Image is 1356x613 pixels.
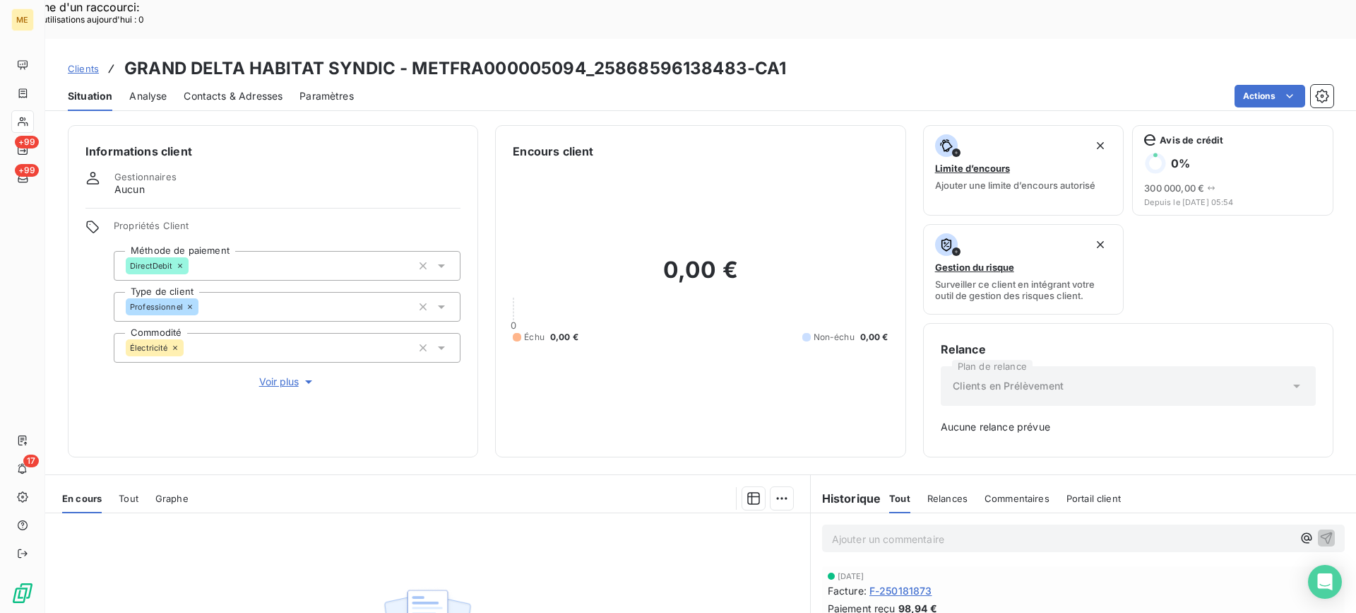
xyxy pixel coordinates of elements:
span: DirectDebit [130,262,173,270]
button: Voir plus [114,374,460,390]
h6: Informations client [85,143,460,160]
span: Ajouter une limite d’encours autorisé [935,180,1095,191]
span: Limite d’encours [935,163,1010,174]
input: Ajouter une valeur [189,259,200,272]
span: Situation [68,89,112,103]
span: Surveiller ce client en intégrant votre outil de gestion des risques client. [935,279,1112,301]
span: Professionnel [130,303,183,311]
span: Échu [524,331,545,344]
span: [DATE] [838,572,864,580]
span: Non-échu [814,331,855,344]
span: +99 [15,136,39,148]
span: Commentaires [985,493,1049,504]
button: Actions [1235,85,1305,107]
input: Ajouter une valeur [198,300,210,313]
span: Tout [889,493,910,504]
h2: 0,00 € [513,256,888,298]
span: 17 [23,455,39,467]
h6: Historique [811,490,881,507]
a: Clients [68,62,99,76]
h6: 0 % [1171,156,1190,170]
input: Ajouter une valeur [184,341,195,354]
span: 300 000,00 € [1144,182,1204,194]
h6: Relance [941,341,1316,358]
div: Open Intercom Messenger [1308,565,1342,599]
span: Aucune relance prévue [941,420,1316,434]
button: Limite d’encoursAjouter une limite d’encours autorisé [923,125,1124,216]
span: En cours [62,493,102,504]
h6: Encours client [513,143,593,160]
span: Tout [119,493,138,504]
span: Clients [68,63,99,74]
span: F-250181873 [869,583,932,598]
span: Gestion du risque [935,262,1014,273]
span: Contacts & Adresses [184,89,282,103]
span: Relances [927,493,968,504]
span: Propriétés Client [114,220,460,240]
h3: GRAND DELTA HABITAT SYNDIC - METFRA000005094_25868596138483-CA1 [124,56,786,81]
span: Électricité [130,344,168,352]
span: Clients en Prélèvement [953,379,1064,393]
span: 0 [511,320,516,331]
span: Aucun [114,182,145,197]
button: Gestion du risqueSurveiller ce client en intégrant votre outil de gestion des risques client. [923,224,1124,315]
span: 0,00 € [550,331,578,344]
span: Analyse [129,89,167,103]
span: Gestionnaires [114,171,177,182]
span: Avis de crédit [1160,134,1223,146]
span: Paramètres [299,89,354,103]
span: Facture : [828,583,867,598]
span: Voir plus [259,375,316,389]
span: 0,00 € [860,331,888,344]
span: +99 [15,164,39,177]
span: Depuis le [DATE] 05:54 [1144,198,1321,206]
span: Portail client [1066,493,1121,504]
img: Logo LeanPay [11,582,34,605]
span: Graphe [155,493,189,504]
